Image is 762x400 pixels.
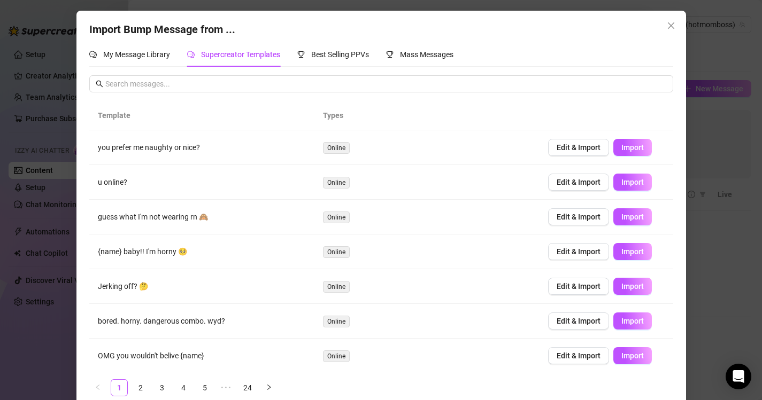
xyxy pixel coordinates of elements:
[613,174,652,191] button: Import
[621,213,644,221] span: Import
[557,213,601,221] span: Edit & Import
[557,282,601,291] span: Edit & Import
[621,282,644,291] span: Import
[548,347,609,364] button: Edit & Import
[548,312,609,330] button: Edit & Import
[323,281,350,293] span: Online
[95,384,101,390] span: left
[621,143,644,152] span: Import
[323,142,350,154] span: Online
[323,211,350,223] span: Online
[323,350,350,362] span: Online
[621,178,644,186] span: Import
[153,379,171,396] li: 3
[218,379,235,396] span: •••
[613,243,652,260] button: Import
[548,208,609,225] button: Edit & Import
[196,379,213,396] li: 5
[663,17,680,34] button: Close
[89,200,314,234] td: guess what I'm not wearing rn 🙈
[133,380,149,396] a: 2
[89,379,106,396] button: left
[323,316,350,327] span: Online
[323,246,350,258] span: Online
[663,21,680,30] span: Close
[621,351,644,360] span: Import
[548,174,609,191] button: Edit & Import
[197,380,213,396] a: 5
[89,130,314,165] td: you prefer me naughty or nice?
[103,50,170,59] span: My Message Library
[201,50,280,59] span: Supercreator Templates
[111,380,127,396] a: 1
[621,317,644,325] span: Import
[613,312,652,330] button: Import
[311,50,369,59] span: Best Selling PPVs
[96,80,103,88] span: search
[89,304,314,339] td: bored. horny. dangerous combo. wyd?
[323,177,350,189] span: Online
[386,51,394,58] span: trophy
[613,347,652,364] button: Import
[187,51,195,58] span: comment
[89,339,314,373] td: OMG you wouldn't belive {name}
[667,21,675,30] span: close
[105,78,667,90] input: Search messages...
[613,139,652,156] button: Import
[89,51,97,58] span: comment
[89,101,314,130] th: Template
[154,380,170,396] a: 3
[239,379,256,396] li: 24
[297,51,305,58] span: trophy
[89,379,106,396] li: Previous Page
[218,379,235,396] li: Next 5 Pages
[621,247,644,256] span: Import
[613,208,652,225] button: Import
[260,379,278,396] button: right
[548,139,609,156] button: Edit & Import
[175,380,191,396] a: 4
[557,351,601,360] span: Edit & Import
[557,247,601,256] span: Edit & Import
[557,317,601,325] span: Edit & Import
[132,379,149,396] li: 2
[111,379,128,396] li: 1
[89,269,314,304] td: Jerking off? 🤔
[548,278,609,295] button: Edit & Import
[260,379,278,396] li: Next Page
[240,380,256,396] a: 24
[400,50,453,59] span: Mass Messages
[314,101,540,130] th: Types
[175,379,192,396] li: 4
[89,165,314,200] td: u online?
[89,23,235,36] span: Import Bump Message from ...
[726,364,751,389] div: Open Intercom Messenger
[548,243,609,260] button: Edit & Import
[557,143,601,152] span: Edit & Import
[557,178,601,186] span: Edit & Import
[89,234,314,269] td: {name} baby!! I'm horny 🥺
[266,384,272,390] span: right
[613,278,652,295] button: Import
